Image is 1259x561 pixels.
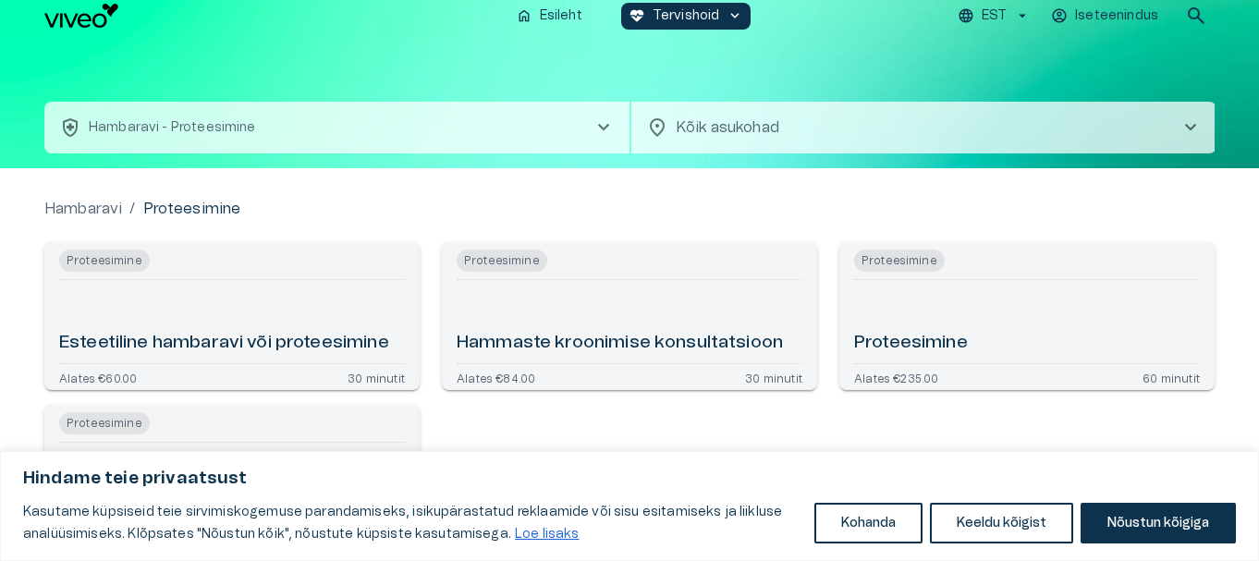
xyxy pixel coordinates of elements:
button: homeEsileht [508,3,592,30]
span: Proteesimine [854,250,945,272]
p: EST [982,6,1007,26]
p: Esileht [540,6,582,26]
h6: Esteetiline hambaravi või proteesimine [59,331,389,356]
p: Kõik asukohad [676,116,1150,139]
a: Open service booking details [44,242,420,390]
span: Proteesimine [59,412,150,434]
span: home [516,7,532,24]
a: Open service booking details [839,242,1215,390]
button: ecg_heartTervishoidkeyboard_arrow_down [621,3,752,30]
span: Proteesimine [59,250,150,272]
button: Kohanda [814,503,923,543]
p: Alates €235.00 [854,372,938,383]
button: Keeldu kõigist [930,503,1073,543]
p: Proteesimine [143,198,241,220]
span: chevron_right [1180,116,1202,139]
a: Open service booking details [44,405,420,553]
a: Navigate to homepage [44,4,501,28]
p: / [129,198,135,220]
button: health_and_safetyHambaravi - Proteesiminechevron_right [44,102,629,153]
span: keyboard_arrow_down [727,7,743,24]
p: Alates €84.00 [457,372,535,383]
p: 30 minutit [745,372,802,383]
p: Hambaravi - Proteesimine [89,118,256,138]
span: search [1185,5,1207,27]
p: Tervishoid [653,6,720,26]
h6: Proteesimine [854,331,968,356]
p: Alates €60.00 [59,372,137,383]
h6: Hammaste kroonimise konsultatsioon [457,331,783,356]
a: Loe lisaks [514,527,581,542]
span: location_on [646,116,668,139]
p: Iseteenindus [1075,6,1158,26]
p: Kasutame küpsiseid teie sirvimiskogemuse parandamiseks, isikupärastatud reklaamide või sisu esita... [23,501,801,545]
button: Iseteenindus [1048,3,1163,30]
span: chevron_right [593,116,615,139]
img: Viveo logo [44,4,118,28]
span: Help [94,15,122,30]
span: health_and_safety [59,116,81,139]
p: 30 minutit [348,372,405,383]
p: Hindame teie privaatsust [23,468,1236,490]
span: Proteesimine [457,250,547,272]
p: 60 minutit [1143,372,1200,383]
a: Hambaravi [44,198,122,220]
span: ecg_heart [629,7,645,24]
a: Open service booking details [442,242,817,390]
button: Nõustun kõigiga [1081,503,1236,543]
button: EST [955,3,1033,30]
